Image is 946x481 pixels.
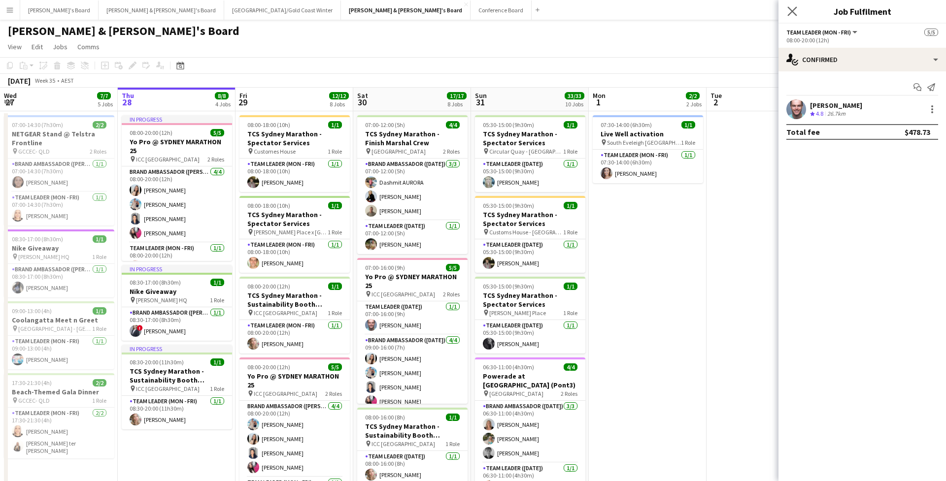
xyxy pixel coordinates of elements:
div: $478.73 [905,127,930,137]
h3: TCS Sydney Marathon - Sustainability Booth Support [122,367,232,385]
div: 05:30-15:00 (9h30m)1/1TCS Sydney Marathon - Spectator Services Circular Quay - [GEOGRAPHIC_DATA] ... [475,115,585,192]
h3: Coolangatta Meet n Greet [4,316,114,324]
app-job-card: 05:30-15:00 (9h30m)1/1TCS Sydney Marathon - Spectator Services Customs House - [GEOGRAPHIC_DATA]1... [475,196,585,273]
h3: Yo Pro @ SYDNEY MARATHON 25 [357,272,468,290]
app-job-card: 07:00-12:00 (5h)4/4TCS Sydney Marathon - Finish Marshal Crew [GEOGRAPHIC_DATA]2 RolesBrand Ambass... [357,115,468,254]
h3: TCS Sydney Marathon - Sustainability Booth Support [239,291,350,309]
span: [PERSON_NAME] Place [489,309,546,317]
span: 2 Roles [207,156,224,163]
span: [GEOGRAPHIC_DATA] [372,148,426,155]
span: 08:00-18:00 (10h) [247,121,290,128]
span: ICC [GEOGRAPHIC_DATA] [254,390,317,397]
span: 1 [591,96,606,108]
span: 4/4 [446,121,460,128]
span: 1 Role [210,385,224,392]
span: 1/1 [328,283,342,290]
div: 08:00-18:00 (10h)1/1TCS Sydney Marathon - Spectator Services Customes House1 RoleTeam Leader (Mon... [239,115,350,192]
h3: Beach-Themed Gala Dinner [4,387,114,396]
div: [DATE] [8,76,31,86]
span: 07:00-14:30 (7h30m) [12,121,63,128]
span: 2/2 [93,379,106,386]
div: 17:30-21:30 (4h)2/2Beach-Themed Gala Dinner GCCEC- QLD1 RoleTeam Leader (Mon - Fri)2/217:30-21:30... [4,373,114,458]
span: 1/1 [681,121,695,128]
span: 30 [356,96,368,108]
h3: Live Well activation [593,129,703,138]
span: [GEOGRAPHIC_DATA] - [GEOGRAPHIC_DATA] [18,325,92,332]
span: Edit [32,42,43,51]
span: 08:30-20:00 (11h30m) [130,358,184,366]
span: 4/4 [564,363,577,371]
app-card-role: Team Leader (Mon - Fri)1/107:00-14:30 (7h30m)[PERSON_NAME] [4,192,114,225]
button: Conference Board [471,0,532,20]
app-job-card: 08:00-20:00 (12h)1/1TCS Sydney Marathon - Sustainability Booth Support ICC [GEOGRAPHIC_DATA]1 Rol... [239,277,350,353]
span: 7/7 [97,92,111,99]
div: 08:30-17:00 (8h30m)1/1Nike Giveaway [PERSON_NAME] HQ1 RoleBrand Ambassador ([PERSON_NAME])1/108:3... [4,229,114,297]
app-card-role: Team Leader (Mon - Fri)1/107:30-14:00 (6h30m)[PERSON_NAME] [593,150,703,183]
div: Total fee [786,127,820,137]
app-card-role: Team Leader (Mon - Fri)1/108:30-20:00 (11h30m)[PERSON_NAME] [122,396,232,429]
app-job-card: 07:00-14:30 (7h30m)2/2NETGEAR Stand @ Telstra Frontline GCCEC- QLD2 RolesBrand Ambassador ([PERSO... [4,115,114,225]
div: 08:00-20:00 (12h) [786,36,938,44]
span: 1 Role [92,325,106,332]
span: 1/1 [93,235,106,243]
span: 17:30-21:30 (4h) [12,379,52,386]
span: 08:00-20:00 (12h) [247,283,290,290]
span: GCCEC- QLD [18,148,50,155]
span: 1 Role [210,296,224,304]
span: 1 Role [563,309,577,317]
app-card-role: Brand Ambassador ([PERSON_NAME])1/107:00-14:30 (7h30m)[PERSON_NAME] [4,159,114,192]
app-job-card: 07:30-14:00 (6h30m)1/1Live Well activation South Eveleigh [GEOGRAPHIC_DATA]1 RoleTeam Leader (Mon... [593,115,703,183]
div: 2 Jobs [686,100,702,108]
h3: TCS Sydney Marathon - Finish Marshal Crew [357,129,468,147]
span: 2 Roles [443,290,460,298]
span: Mon [593,91,606,100]
app-card-role: Team Leader (Mon - Fri)2/217:30-21:30 (4h)[PERSON_NAME][PERSON_NAME] ter [PERSON_NAME] [4,408,114,458]
span: 1/1 [210,358,224,366]
app-job-card: In progress08:00-20:00 (12h)5/5Yo Pro @ SYDNEY MARATHON 25 ICC [GEOGRAPHIC_DATA]2 RolesBrand Amba... [122,115,232,261]
span: 17/17 [447,92,467,99]
h3: Yo Pro @ SYDNEY MARATHON 25 [122,137,232,155]
span: Jobs [53,42,68,51]
app-job-card: 09:00-13:00 (4h)1/1Coolangatta Meet n Greet [GEOGRAPHIC_DATA] - [GEOGRAPHIC_DATA]1 RoleTeam Leade... [4,301,114,369]
span: 2 Roles [325,390,342,397]
span: [PERSON_NAME] HQ [136,296,187,304]
h3: Yo Pro @ SYDNEY MARATHON 25 [239,372,350,389]
h3: TCS Sydney Marathon - Spectator Services [239,210,350,228]
span: 1/1 [564,283,577,290]
app-card-role: Brand Ambassador ([DATE])4/409:00-16:00 (7h)[PERSON_NAME][PERSON_NAME][PERSON_NAME][PERSON_NAME] [357,335,468,411]
div: In progress [122,265,232,273]
app-job-card: In progress08:30-20:00 (11h30m)1/1TCS Sydney Marathon - Sustainability Booth Support ICC [GEOGRAP... [122,345,232,429]
span: 2 [709,96,722,108]
span: 07:00-16:00 (9h) [365,264,405,271]
div: 05:30-15:00 (9h30m)1/1TCS Sydney Marathon - Spectator Services [PERSON_NAME] Place1 RoleTeam Lead... [475,277,585,353]
span: View [8,42,22,51]
span: Circular Quay - [GEOGRAPHIC_DATA] - [GEOGRAPHIC_DATA] [489,148,563,155]
h3: NETGEAR Stand @ Telstra Frontline [4,129,114,147]
div: AEST [61,77,74,84]
h3: Nike Giveaway [122,287,232,296]
div: Confirmed [778,48,946,71]
h1: [PERSON_NAME] & [PERSON_NAME]'s Board [8,24,239,38]
span: 5/5 [446,264,460,271]
app-card-role: Team Leader (Mon - Fri)1/109:00-13:00 (4h)[PERSON_NAME] [4,336,114,369]
span: 1 Role [328,228,342,236]
app-job-card: 07:00-16:00 (9h)5/5Yo Pro @ SYDNEY MARATHON 25 ICC [GEOGRAPHIC_DATA]2 RolesTeam Leader ([DATE])1/... [357,258,468,404]
span: 1 Role [563,228,577,236]
span: Tue [710,91,722,100]
app-job-card: In progress08:30-17:00 (8h30m)1/1Nike Giveaway [PERSON_NAME] HQ1 RoleBrand Ambassador ([PERSON_NA... [122,265,232,341]
div: [PERSON_NAME] [810,101,862,110]
span: 5/5 [210,129,224,136]
app-card-role: Team Leader ([DATE])1/105:30-15:00 (9h30m)[PERSON_NAME] [475,159,585,192]
span: 1/1 [564,121,577,128]
app-card-role: Team Leader (Mon - Fri)1/108:00-20:00 (12h) [122,243,232,276]
span: 4.8 [816,110,823,117]
span: 1/1 [564,202,577,209]
span: 08:30-17:00 (8h30m) [130,279,181,286]
span: 2/2 [93,121,106,128]
span: 07:30-14:00 (6h30m) [601,121,652,128]
span: Week 35 [33,77,57,84]
app-card-role: Team Leader (Mon - Fri)1/108:00-18:00 (10h)[PERSON_NAME] [239,159,350,192]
